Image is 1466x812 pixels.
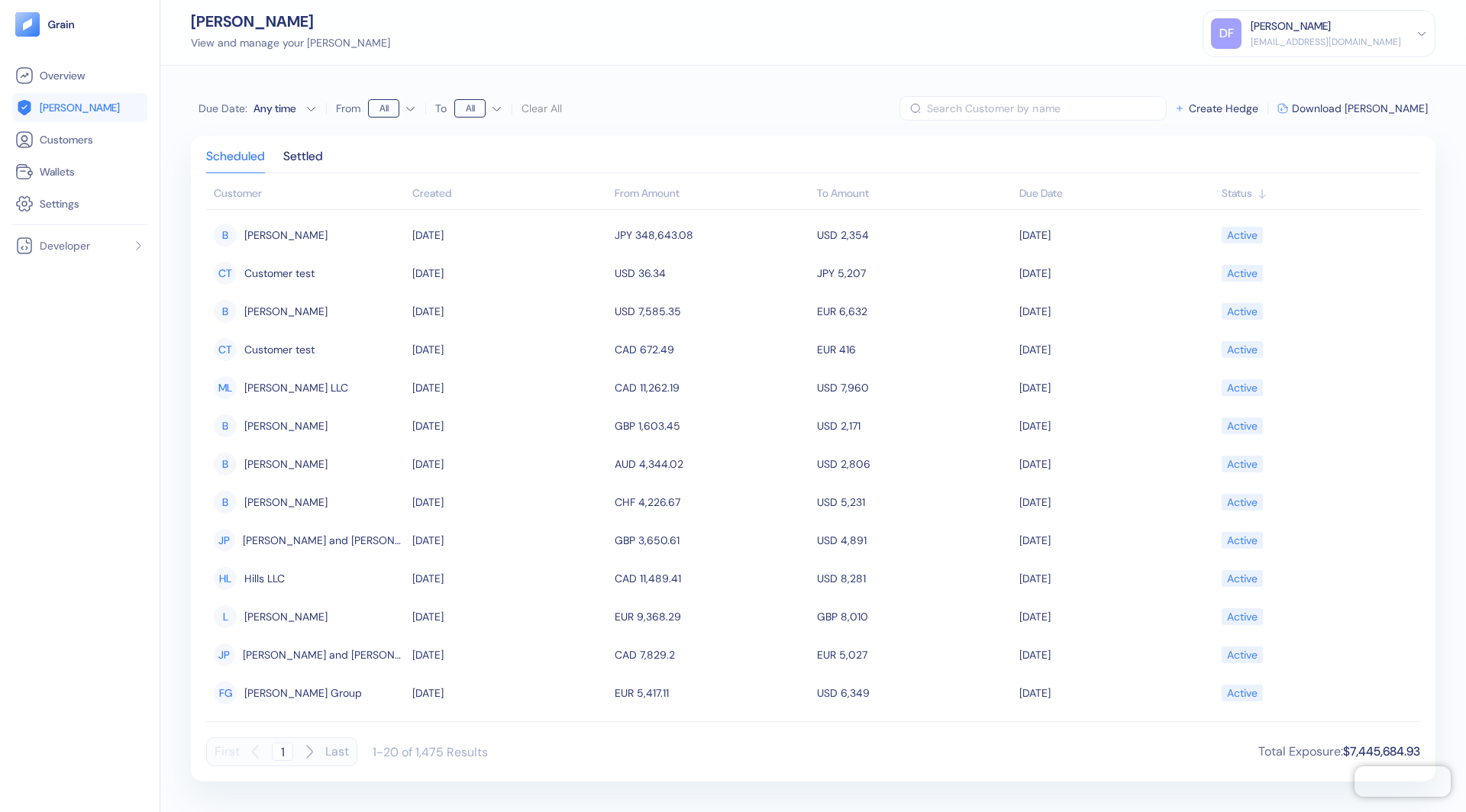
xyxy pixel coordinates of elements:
td: [DATE] [408,598,611,636]
div: B [214,300,237,323]
td: JPY 348,643.08 [611,216,813,254]
td: JPY 5,207 [813,254,1016,292]
td: EUR 5,027 [813,636,1016,674]
div: Active [1227,565,1258,591]
button: From [368,96,416,121]
td: EUR 416 [813,330,1016,369]
td: USD 2,171 [813,407,1016,445]
span: Jerde, Parker and Beier [243,527,405,553]
div: Active [1227,642,1258,668]
td: [DATE] [1016,674,1218,712]
span: Boehm-Langosh [244,413,328,439]
button: Last [325,737,349,766]
td: USD 5,231 [813,483,1016,521]
div: Sort ascending [1222,185,1413,201]
a: Overview [15,66,144,85]
div: CT [214,338,237,361]
td: [DATE] [1016,559,1218,598]
td: CHF 4,226.67 [611,483,813,521]
span: Settings [40,196,79,211]
input: Search Customer by name [927,96,1167,121]
td: USD 4,891 [813,521,1016,559]
div: Active [1227,527,1258,553]
div: B [214,224,237,246]
div: JP [214,529,235,552]
td: USD 7,585.35 [611,292,813,330]
div: B [214,491,237,514]
div: Active [1227,337,1258,362]
td: USD 36.34 [611,254,813,292]
td: USD 2,354 [813,216,1016,254]
td: [DATE] [408,445,611,483]
td: [DATE] [1016,216,1218,254]
button: To [454,96,502,121]
span: Due Date : [199,101,247,116]
td: [DATE] [1016,292,1218,330]
td: [DATE] [408,407,611,445]
label: To [435,103,447,114]
div: Active [1227,680,1258,706]
span: Download [PERSON_NAME] [1292,103,1428,114]
iframe: Chatra live chat [1355,766,1451,797]
span: Brown-Bednar [244,489,328,515]
span: Langworth-Koch [244,604,328,630]
div: B [214,414,237,437]
div: JP [214,643,235,666]
td: [DATE] [1016,483,1218,521]
td: [DATE] [408,712,611,750]
div: Active [1227,260,1258,286]
td: CAD 11,262.19 [611,369,813,407]
td: [DATE] [1016,636,1218,674]
div: ML [214,376,237,399]
td: CAD 672.49 [611,330,813,369]
td: GBP 3,650.61 [611,521,813,559]
a: Customers [15,130,144,149]
td: [DATE] [408,674,611,712]
td: USD 2,806 [813,445,1016,483]
td: [DATE] [408,636,611,674]
div: [EMAIL_ADDRESS][DOMAIN_NAME] [1251,35,1401,49]
button: Create Hedge [1174,103,1258,114]
td: GBP 1,603.45 [611,407,813,445]
div: Settled [283,151,323,172]
span: Boehm-Langosh [244,298,328,324]
img: logo [47,19,76,30]
td: [DATE] [1016,521,1218,559]
td: [DATE] [408,330,611,369]
td: [DATE] [1016,407,1218,445]
span: Jerde, Parker and Beier [243,642,405,668]
div: Active [1227,375,1258,401]
td: AUD 4,344.02 [611,445,813,483]
a: Settings [15,195,144,213]
td: [DATE] [1016,330,1218,369]
div: HL [214,567,237,590]
td: [DATE] [408,559,611,598]
span: Brown-Bednar [244,451,328,477]
div: FG [214,681,237,704]
td: GBP 8,010 [813,598,1016,636]
span: Customer test [244,337,315,362]
div: View and manage your [PERSON_NAME] [191,35,390,51]
th: Customer [206,179,408,210]
div: DF [1211,18,1242,49]
div: Active [1227,413,1258,439]
a: Wallets [15,163,144,181]
td: CAD 13,560.75 [611,712,813,750]
span: [PERSON_NAME] [40,100,120,115]
button: Due Date:Any time [199,101,317,116]
div: Active [1227,489,1258,515]
div: B [214,453,237,475]
td: [DATE] [408,521,611,559]
label: From [336,103,360,114]
span: Customer test [244,260,315,286]
td: EUR 9,368.29 [611,598,813,636]
div: CT [214,262,237,285]
div: Sort ascending [412,185,607,201]
td: EUR 6,632 [813,292,1016,330]
td: [DATE] [408,254,611,292]
td: [DATE] [1016,369,1218,407]
img: logo-tablet-V2.svg [15,12,40,37]
div: [PERSON_NAME] [1251,18,1331,34]
div: Sort ascending [1019,185,1214,201]
td: CAD 11,489.41 [611,559,813,598]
